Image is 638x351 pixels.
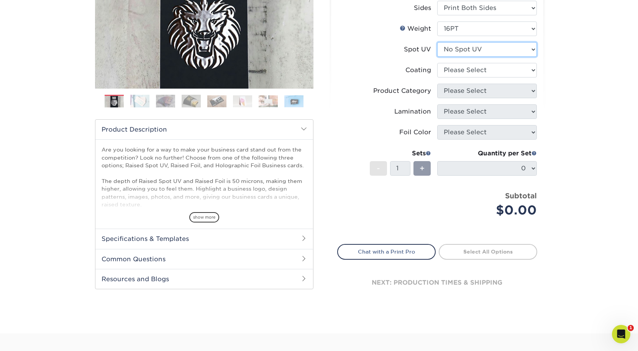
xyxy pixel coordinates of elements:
div: Foil Color [399,128,431,137]
div: Sides [414,3,431,13]
div: Quantity per Set [437,149,537,158]
span: - [377,163,380,174]
a: Select All Options [439,244,537,259]
img: Business Cards 08 [284,95,303,107]
img: Business Cards 07 [259,95,278,107]
h2: Product Description [95,120,313,139]
div: Sets [370,149,431,158]
img: Business Cards 03 [156,94,175,108]
div: $0.00 [443,201,537,219]
span: 1 [628,325,634,331]
img: Business Cards 02 [130,94,149,108]
div: next: production times & shipping [337,260,537,306]
iframe: Intercom live chat [612,325,630,343]
span: + [420,163,425,174]
div: Weight [400,24,431,33]
h2: Resources and Blogs [95,269,313,289]
a: Chat with a Print Pro [337,244,436,259]
h2: Common Questions [95,249,313,269]
div: Coating [405,66,431,75]
div: Lamination [394,107,431,116]
img: Business Cards 06 [233,95,252,107]
div: Spot UV [404,45,431,54]
strong: Subtotal [505,191,537,200]
img: Business Cards 05 [207,95,226,107]
h2: Specifications & Templates [95,229,313,249]
p: Are you looking for a way to make your business card stand out from the competition? Look no furt... [102,146,307,294]
span: show more [189,212,219,222]
img: Business Cards 04 [182,94,201,108]
img: Business Cards 01 [105,92,124,111]
div: Product Category [373,86,431,96]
